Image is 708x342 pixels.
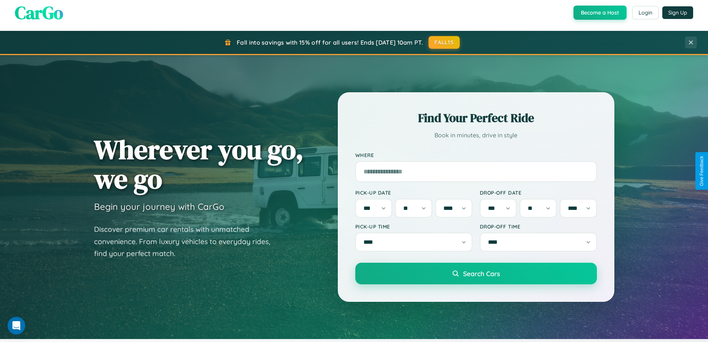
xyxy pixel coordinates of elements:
label: Pick-up Time [355,223,472,230]
span: Search Cars [463,269,500,278]
label: Where [355,152,597,158]
button: Sign Up [662,6,693,19]
span: Fall into savings with 15% off for all users! Ends [DATE] 10am PT. [237,39,423,46]
p: Discover premium car rentals with unmatched convenience. From luxury vehicles to everyday rides, ... [94,223,280,260]
h3: Begin your journey with CarGo [94,201,224,212]
label: Drop-off Time [480,223,597,230]
span: CarGo [15,0,63,25]
button: Become a Host [573,6,627,20]
div: Give Feedback [699,156,704,186]
button: Login [632,6,659,19]
button: FALL15 [429,36,460,49]
h1: Wherever you go, we go [94,135,304,194]
p: Book in minutes, drive in style [355,130,597,141]
label: Pick-up Date [355,189,472,196]
iframe: Intercom live chat [7,317,25,335]
label: Drop-off Date [480,189,597,196]
h2: Find Your Perfect Ride [355,110,597,126]
button: Search Cars [355,263,597,284]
